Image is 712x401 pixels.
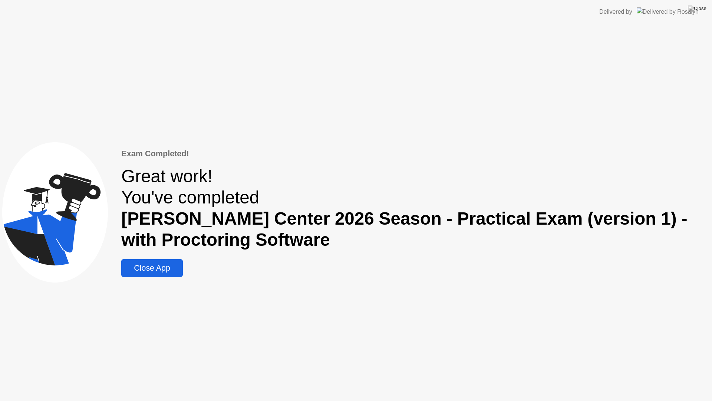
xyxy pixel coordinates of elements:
div: Delivered by [599,7,632,16]
div: Great work! You've completed [121,166,710,250]
div: Close App [123,264,180,273]
div: Exam Completed! [121,148,710,160]
img: Delivered by Rosalyn [637,7,699,16]
img: Close [688,6,706,12]
b: [PERSON_NAME] Center 2026 Season - Practical Exam (version 1) - with Proctoring Software [121,209,687,250]
button: Close App [121,259,182,277]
